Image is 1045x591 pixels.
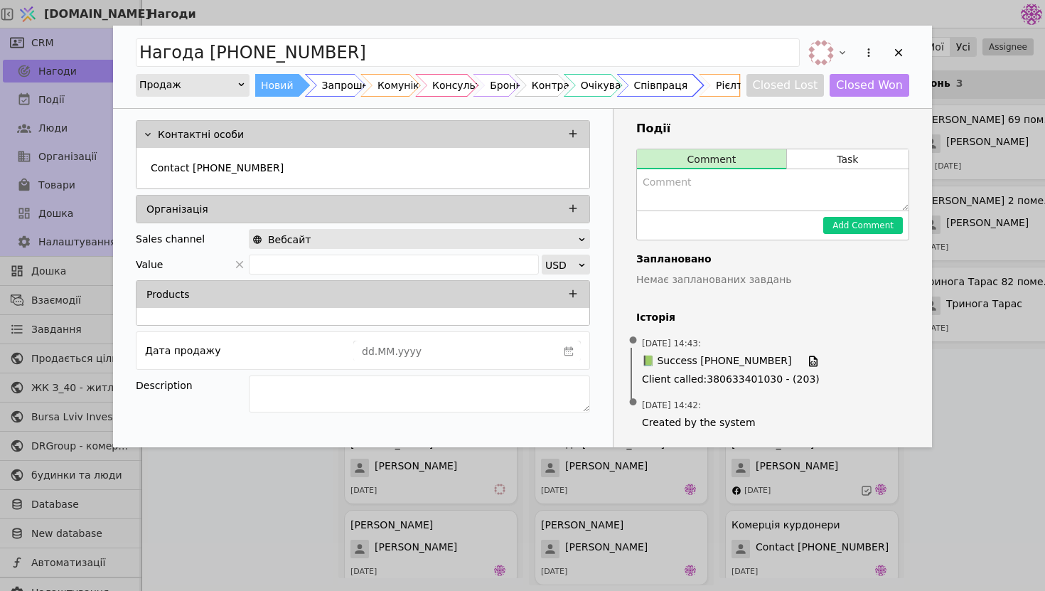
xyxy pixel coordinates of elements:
[151,161,284,176] p: Contact [PHONE_NUMBER]
[136,376,249,395] div: Description
[377,74,441,97] div: Комунікація
[746,74,825,97] button: Closed Lost
[642,353,791,369] span: 📗 Success [PHONE_NUMBER]
[146,202,208,217] p: Організація
[626,385,641,421] span: •
[490,74,521,97] div: Бронь
[354,341,557,361] input: dd.MM.yyyy
[636,272,909,287] p: Немає запланованих завдань
[532,74,582,97] div: Контракт
[626,323,641,359] span: •
[642,399,701,412] span: [DATE] 14:42 :
[136,255,163,275] span: Value
[545,255,577,275] div: USD
[268,230,311,250] span: Вебсайт
[716,74,761,97] div: Рієлтори
[642,337,701,350] span: [DATE] 14:43 :
[830,74,909,97] button: Closed Won
[136,229,205,249] div: Sales channel
[642,415,904,430] span: Created by the system
[322,74,387,97] div: Запрошення
[637,149,786,169] button: Comment
[636,310,909,325] h4: Історія
[633,74,687,97] div: Співпраця
[636,120,909,137] h3: Події
[139,75,237,95] div: Продаж
[823,217,903,234] button: Add Comment
[636,252,909,267] h4: Заплановано
[581,74,640,97] div: Очікування
[787,149,909,169] button: Task
[252,235,262,245] img: online-store.svg
[145,341,220,361] div: Дата продажу
[808,40,834,65] img: vi
[432,74,503,97] div: Консультація
[261,74,294,97] div: Новий
[564,346,574,356] svg: calender simple
[113,26,932,447] div: Add Opportunity
[642,372,904,387] span: Client called : 380633401030 - (203)
[146,287,189,302] p: Products
[158,127,244,142] p: Контактні особи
